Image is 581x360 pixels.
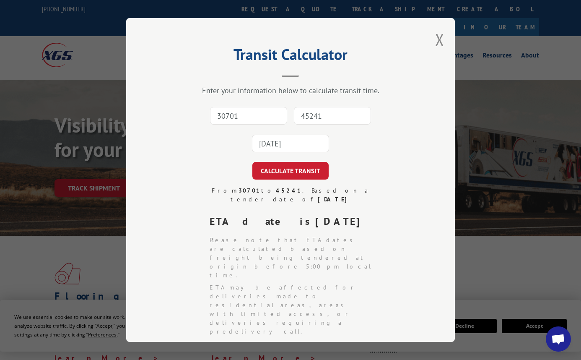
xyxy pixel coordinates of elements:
div: From to . Based on a tender date of [203,186,378,204]
strong: 45241 [276,187,302,194]
strong: [DATE] [318,196,351,203]
div: ETA date is [210,214,378,229]
input: Dest. Zip [294,107,371,125]
strong: 30701 [239,187,261,194]
input: Tender Date [252,135,329,152]
button: Close modal [435,29,444,51]
strong: [DATE] [315,215,367,228]
h2: Transit Calculator [168,49,413,65]
li: Please note that ETA dates are calculated based on freight being tendered at origin before 5:00 p... [210,236,378,280]
button: CALCULATE TRANSIT [252,162,329,180]
input: Origin Zip [210,107,287,125]
li: ETA may be affected for deliveries made to residential areas, areas with limited access, or deliv... [210,283,378,336]
div: Open chat [546,326,571,352]
div: Enter your information below to calculate transit time. [168,86,413,95]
